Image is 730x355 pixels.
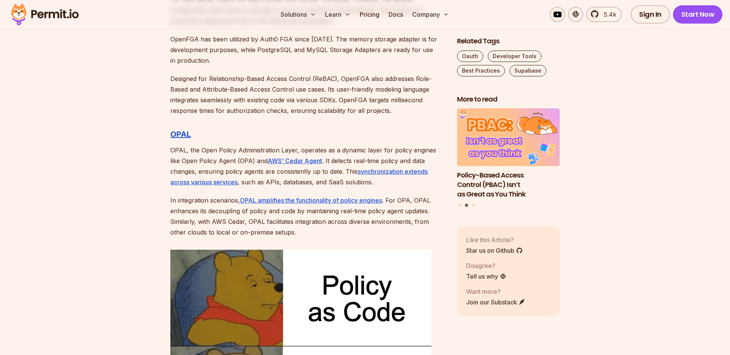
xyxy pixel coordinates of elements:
[465,204,468,207] button: Go to slide 2
[466,261,506,270] p: Disagree?
[322,7,354,22] button: Learn
[631,5,670,24] a: Sign In
[240,197,382,204] a: OPAL amplifies the functionality of policy engines
[472,204,475,207] button: Go to slide 3
[466,246,523,255] a: Star us on Github
[586,7,622,22] a: 5.4k
[170,195,445,238] p: In integration scenarios, . For OPA, OPAL enhances its decoupling of policy and code by maintaini...
[409,7,452,22] button: Company
[457,171,560,199] h3: Policy-Based Access Control (PBAC) Isn’t as Great as You Think
[386,7,406,22] a: Docs
[170,34,445,66] p: OpenFGA has been utilized by Auth0 FGA since [DATE]. The memory storage adapter is for developmen...
[466,272,506,281] a: Tell us why
[170,145,445,187] p: OPAL, the Open Policy Administration Layer, operates as a dynamic layer for policy engines like O...
[457,36,560,46] h2: Related Tags
[357,7,382,22] a: Pricing
[278,7,319,22] button: Solutions
[458,204,461,207] button: Go to slide 1
[457,65,505,76] a: Best Practices
[488,51,541,62] a: Developer Tools
[8,2,82,27] img: Permit logo
[268,157,322,165] a: AWS' Cedar Agent
[170,73,445,116] p: Designed for Relationship-Based Access Control (ReBAC), OpenFGA also addresses Role-Based and Att...
[457,95,560,104] h2: More to read
[673,5,723,24] a: Start Now
[457,109,560,199] li: 2 of 3
[457,51,483,62] a: Oauth
[466,287,525,296] p: Want more?
[170,130,191,139] a: OPAL
[457,109,560,208] div: Posts
[599,10,616,19] span: 5.4k
[457,109,560,166] img: Policy-Based Access Control (PBAC) Isn’t as Great as You Think
[509,65,546,76] a: Supabase
[466,235,523,244] p: Like this Article?
[466,298,525,307] a: Join our Substack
